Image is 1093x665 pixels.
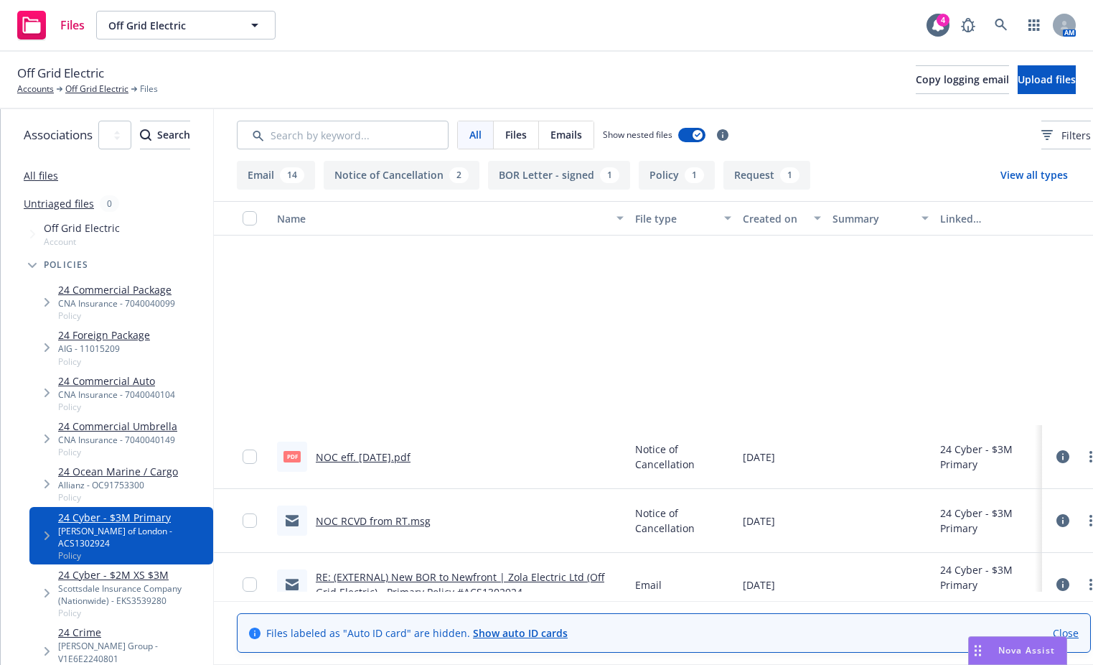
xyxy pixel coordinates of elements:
[17,64,104,83] span: Off Grid Electric
[600,167,619,183] div: 1
[635,577,662,592] span: Email
[58,567,207,582] a: 24 Cyber - $2M XS $3M
[60,19,85,31] span: Files
[937,14,949,27] div: 4
[1020,11,1049,39] a: Switch app
[940,442,1036,472] div: 24 Cyber - $3M Primary
[58,327,150,343] a: 24 Foreign Package
[940,211,1036,226] div: Linked associations
[954,11,982,39] a: Report a Bug
[968,636,1067,665] button: Nova Assist
[58,355,150,368] span: Policy
[940,562,1036,592] div: 24 Cyber - $3M Primary
[140,83,158,96] span: Files
[58,310,175,322] span: Policy
[243,577,257,592] input: Toggle Row Selected
[639,161,715,190] button: Policy
[140,129,151,141] svg: Search
[58,607,207,619] span: Policy
[635,506,731,536] span: Notice of Cancellation
[65,83,128,96] a: Off Grid Electric
[550,127,582,142] span: Emails
[743,513,775,529] span: [DATE]
[283,451,301,462] span: pdf
[1041,121,1091,149] button: Filters
[998,644,1055,656] span: Nova Assist
[96,11,276,39] button: Off Grid Electric
[488,161,630,190] button: BOR Letter - signed
[11,5,90,45] a: Files
[473,626,568,640] a: Show auto ID cards
[58,625,207,640] a: 24 Crime
[469,127,482,142] span: All
[24,196,94,211] a: Untriaged files
[1018,65,1076,94] button: Upload files
[1018,73,1076,86] span: Upload files
[58,549,207,562] span: Policy
[743,577,775,592] span: [DATE]
[237,121,449,149] input: Search by keyword...
[58,373,175,389] a: 24 Commercial Auto
[916,65,1009,94] button: Copy logging email
[987,11,1015,39] a: Search
[743,450,775,465] span: [DATE]
[243,211,257,225] input: Select all
[17,83,54,96] a: Accounts
[324,161,479,190] button: Notice of Cancellation
[44,261,89,269] span: Policies
[58,389,175,401] div: CNA Insurance - 7040040104
[635,442,731,472] span: Notice of Cancellation
[58,434,177,446] div: CNA Insurance - 7040040149
[685,167,704,183] div: 1
[58,640,207,664] div: [PERSON_NAME] Group - V1E6E2240801
[100,195,119,212] div: 0
[108,18,233,33] span: Off Grid Electric
[280,167,304,183] div: 14
[1041,128,1091,143] span: Filters
[1053,626,1079,641] a: Close
[505,127,527,142] span: Files
[1061,128,1091,143] span: Filters
[58,297,175,310] div: CNA Insurance - 7040040099
[58,479,178,491] div: Allianz - OC91753300
[271,201,629,236] button: Name
[723,161,810,190] button: Request
[449,167,469,183] div: 2
[44,236,120,248] span: Account
[832,211,913,226] div: Summary
[58,525,207,549] div: [PERSON_NAME] of London - ACS1302924
[316,514,431,528] a: NOC RCVD from RT.msg
[934,201,1042,236] button: Linked associations
[243,450,257,464] input: Toggle Row Selected
[140,121,190,149] div: Search
[58,464,178,479] a: 24 Ocean Marine / Cargo
[58,446,177,458] span: Policy
[603,129,672,141] span: Show nested files
[940,506,1036,536] div: 24 Cyber - $3M Primary
[24,169,58,182] a: All files
[58,582,207,607] div: Scottsdale Insurance Company (Nationwide) - EKS3539280
[916,73,1009,86] span: Copy logging email
[243,513,257,528] input: Toggle Row Selected
[140,121,190,149] button: SearchSearch
[737,201,827,236] button: Created on
[24,126,93,144] span: Associations
[743,211,805,226] div: Created on
[58,401,175,413] span: Policy
[266,626,568,641] span: Files labeled as "Auto ID card" are hidden.
[58,282,175,297] a: 24 Commercial Package
[780,167,799,183] div: 1
[277,211,608,226] div: Name
[316,450,411,464] a: NOC eff. [DATE].pdf
[977,161,1091,190] button: View all types
[58,419,177,434] a: 24 Commercial Umbrella
[629,201,737,236] button: File type
[44,220,120,236] span: Off Grid Electric
[58,510,207,525] a: 24 Cyber - $3M Primary
[237,161,315,190] button: Email
[969,637,987,664] div: Drag to move
[635,211,716,226] div: File type
[58,343,150,355] div: AIG - 11015209
[316,570,604,599] a: RE: (EXTERNAL) New BOR to Newfront | Zola Electric Ltd (Off Grid Electric) - Primary Policy #ACS1...
[827,201,934,236] button: Summary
